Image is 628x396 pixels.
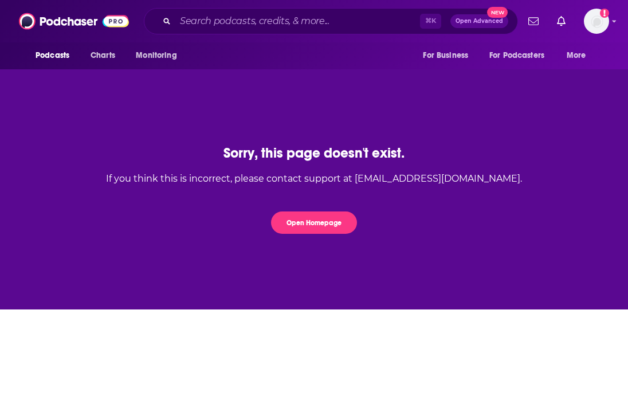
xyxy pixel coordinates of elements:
[482,45,561,66] button: open menu
[487,7,508,18] span: New
[552,11,570,31] a: Show notifications dropdown
[136,48,176,64] span: Monitoring
[83,45,122,66] a: Charts
[144,8,518,34] div: Search podcasts, credits, & more...
[415,45,482,66] button: open menu
[567,48,586,64] span: More
[450,14,508,28] button: Open AdvancedNew
[106,173,522,184] div: If you think this is incorrect, please contact support at [EMAIL_ADDRESS][DOMAIN_NAME].
[128,45,191,66] button: open menu
[456,18,503,24] span: Open Advanced
[36,48,69,64] span: Podcasts
[600,9,609,18] svg: Add a profile image
[420,14,441,29] span: ⌘ K
[175,12,420,30] input: Search podcasts, credits, & more...
[559,45,600,66] button: open menu
[584,9,609,34] img: User Profile
[423,48,468,64] span: For Business
[28,45,84,66] button: open menu
[584,9,609,34] button: Show profile menu
[91,48,115,64] span: Charts
[106,144,522,162] div: Sorry, this page doesn't exist.
[271,211,357,234] button: Open Homepage
[489,48,544,64] span: For Podcasters
[584,9,609,34] span: Logged in as M13investing
[524,11,543,31] a: Show notifications dropdown
[19,10,129,32] img: Podchaser - Follow, Share and Rate Podcasts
